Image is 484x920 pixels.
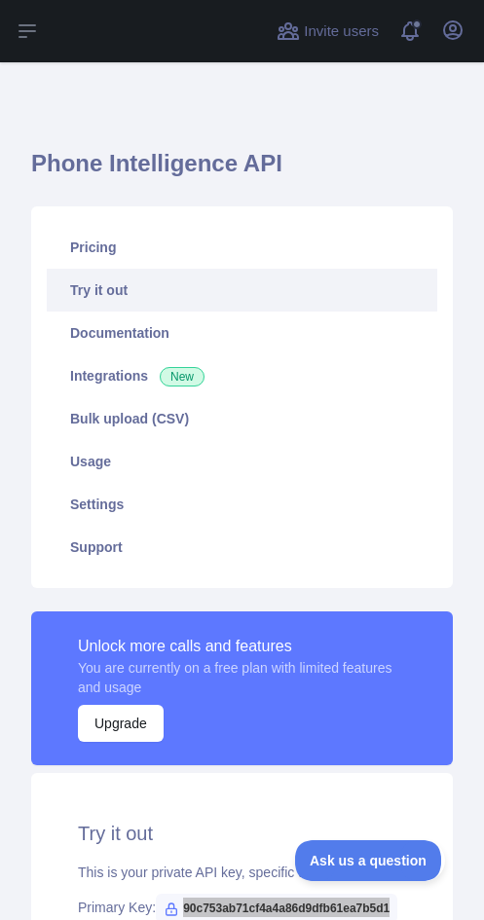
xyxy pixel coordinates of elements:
[160,367,205,386] span: New
[31,148,453,195] h1: Phone Intelligence API
[47,226,437,269] a: Pricing
[47,397,437,440] a: Bulk upload (CSV)
[47,269,437,312] a: Try it out
[78,820,406,847] h2: Try it out
[295,840,445,881] iframe: Toggle Customer Support
[47,312,437,354] a: Documentation
[78,898,406,917] div: Primary Key:
[78,863,406,882] div: This is your private API key, specific to this API.
[78,658,406,697] div: You are currently on a free plan with limited features and usage
[78,635,406,658] div: Unlock more calls and features
[304,20,379,43] span: Invite users
[47,440,437,483] a: Usage
[47,526,437,569] a: Support
[78,705,164,742] button: Upgrade
[47,483,437,526] a: Settings
[47,354,437,397] a: Integrations New
[273,16,383,47] button: Invite users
